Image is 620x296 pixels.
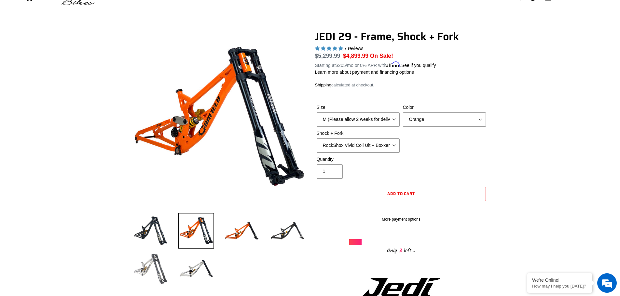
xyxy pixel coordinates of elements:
[315,30,488,43] h1: JEDI 29 - Frame, Shock + Fork
[107,3,122,19] div: Minimize live chat window
[349,245,453,255] div: Only left...
[7,36,17,45] div: Navigation go back
[269,213,305,249] img: Load image into Gallery viewer, JEDI 29 - Frame, Shock + Fork
[44,36,119,45] div: Chat with us now
[397,247,404,255] span: 3
[315,53,340,59] s: $5,299.99
[532,277,587,283] div: We're Online!
[401,63,436,68] a: See if you qualify - Learn more about Affirm Financing (opens in modal)
[315,70,414,75] a: Learn more about payment and financing options
[532,284,587,289] p: How may I help you today?
[387,190,415,197] span: Add to cart
[178,213,214,249] img: Load image into Gallery viewer, JEDI 29 - Frame, Shock + Fork
[315,46,344,51] span: 5.00 stars
[315,82,488,88] div: calculated at checkout.
[178,251,214,286] img: Load image into Gallery viewer, JEDI 29 - Frame, Shock + Fork
[224,213,260,249] img: Load image into Gallery viewer, JEDI 29 - Frame, Shock + Fork
[370,52,393,60] span: On Sale!
[317,156,400,163] label: Quantity
[317,104,400,111] label: Size
[336,63,346,68] span: $205
[317,187,486,201] button: Add to cart
[317,130,400,137] label: Shock + Fork
[344,46,363,51] span: 7 reviews
[343,53,368,59] span: $4,899.99
[403,104,486,111] label: Color
[133,251,169,286] img: Load image into Gallery viewer, JEDI 29 - Frame, Shock + Fork
[315,60,436,69] p: Starting at /mo or 0% APR with .
[21,32,37,49] img: d_696896380_company_1647369064580_696896380
[317,216,486,222] a: More payment options
[133,213,169,249] img: Load image into Gallery viewer, JEDI 29 - Frame, Shock + Fork
[386,62,400,67] span: Affirm
[38,82,90,148] span: We're online!
[3,177,124,200] textarea: Type your message and hit 'Enter'
[315,83,332,88] a: Shipping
